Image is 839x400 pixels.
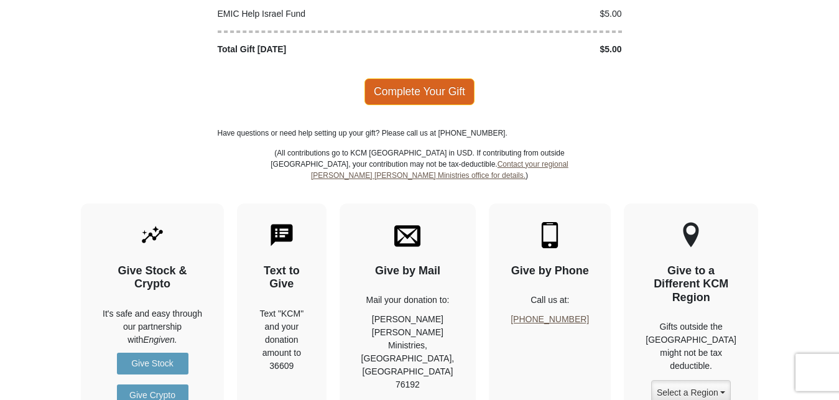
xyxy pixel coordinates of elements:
h4: Text to Give [259,264,305,291]
div: EMIC Help Israel Fund [211,7,420,21]
a: Contact your regional [PERSON_NAME] [PERSON_NAME] Ministries office for details. [311,160,568,180]
p: Mail your donation to: [361,294,455,307]
a: Give Stock [117,353,188,374]
img: mobile.svg [537,222,563,248]
i: Engiven. [143,335,177,345]
p: Have questions or need help setting up your gift? Please call us at [PHONE_NUMBER]. [218,128,622,139]
div: Text "KCM" and your donation amount to 36609 [259,307,305,373]
p: Gifts outside the [GEOGRAPHIC_DATA] might not be tax deductible. [646,320,736,373]
p: Call us at: [511,294,589,307]
h4: Give Stock & Crypto [103,264,202,291]
h4: Give to a Different KCM Region [646,264,736,305]
p: [PERSON_NAME] [PERSON_NAME] Ministries, [GEOGRAPHIC_DATA], [GEOGRAPHIC_DATA] 76192 [361,313,455,391]
img: envelope.svg [394,222,420,248]
h4: Give by Phone [511,264,589,278]
img: text-to-give.svg [269,222,295,248]
a: [PHONE_NUMBER] [511,314,589,324]
div: Total Gift [DATE] [211,43,420,56]
img: give-by-stock.svg [139,222,165,248]
span: Complete Your Gift [364,78,475,105]
img: other-region [682,222,700,248]
div: $5.00 [420,43,629,56]
div: $5.00 [420,7,629,21]
p: It's safe and easy through our partnership with [103,307,202,347]
h4: Give by Mail [361,264,455,278]
p: (All contributions go to KCM [GEOGRAPHIC_DATA] in USD. If contributing from outside [GEOGRAPHIC_D... [271,147,569,203]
